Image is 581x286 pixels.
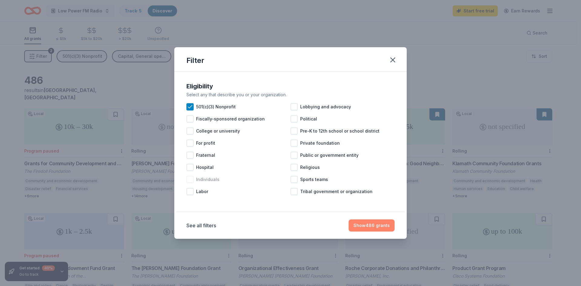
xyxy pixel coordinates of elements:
span: Tribal government or organization [300,188,373,195]
div: Eligibility [186,81,395,91]
span: Individuals [196,176,219,183]
span: Labor [196,188,208,195]
span: Pre-K to 12th school or school district [300,127,379,135]
span: Private foundation [300,140,340,147]
button: See all filters [186,222,216,229]
button: Show486 grants [349,219,395,232]
span: Fraternal [196,152,215,159]
span: Hospital [196,164,214,171]
span: Political [300,115,317,123]
span: College or university [196,127,240,135]
span: Religious [300,164,320,171]
span: 501(c)(3) Nonprofit [196,103,236,110]
span: For profit [196,140,215,147]
span: Lobbying and advocacy [300,103,351,110]
div: Select any that describe you or your organization. [186,91,395,98]
span: Sports teams [300,176,328,183]
span: Public or government entity [300,152,359,159]
span: Fiscally-sponsored organization [196,115,265,123]
div: Filter [186,56,204,65]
